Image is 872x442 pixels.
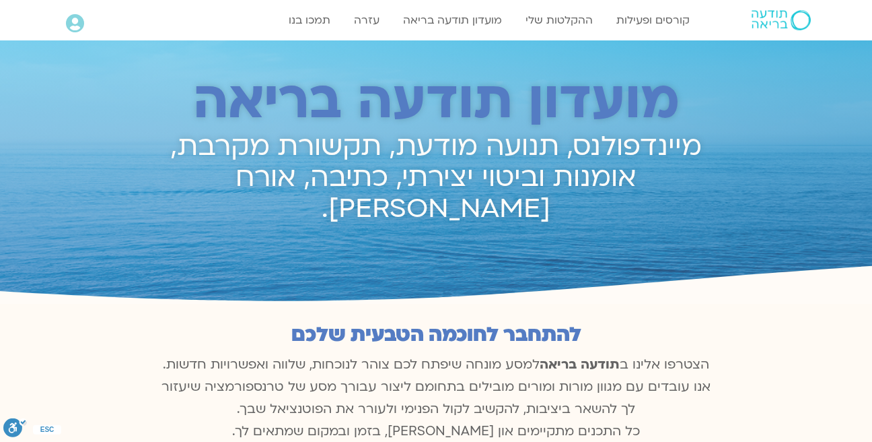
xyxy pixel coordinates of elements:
[752,10,811,30] img: תודעה בריאה
[153,323,719,346] h2: להתחבר לחוכמה הטבעית שלכם
[610,7,696,33] a: קורסים ופעילות
[519,7,599,33] a: ההקלטות שלי
[153,131,719,224] h2: מיינדפולנס, תנועה מודעת, תקשורת מקרבת, אומנות וביטוי יצירתי, כתיבה, אורח [PERSON_NAME].
[153,71,719,131] h2: מועדון תודעה בריאה
[396,7,509,33] a: מועדון תודעה בריאה
[347,7,386,33] a: עזרה
[282,7,337,33] a: תמכו בנו
[540,356,620,373] b: תודעה בריאה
